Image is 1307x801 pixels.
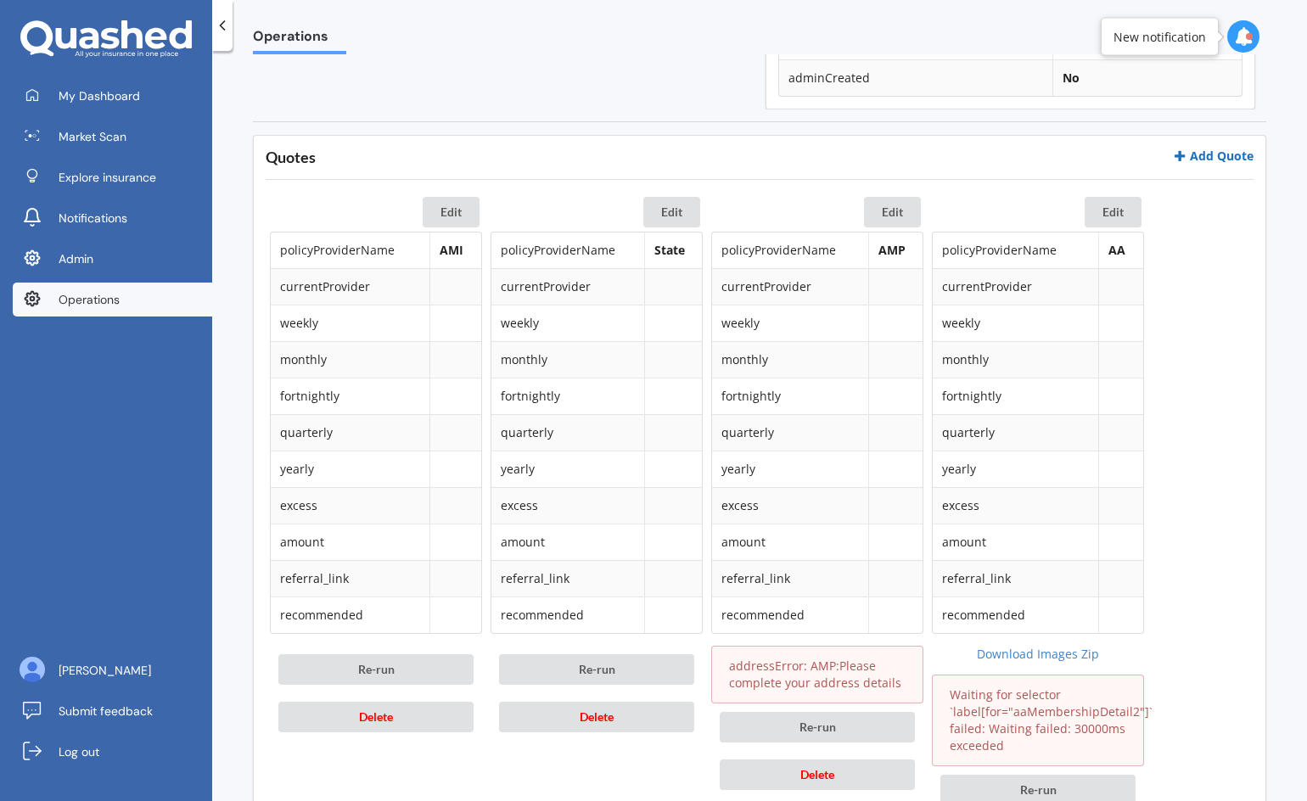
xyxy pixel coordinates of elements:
button: Delete [499,702,694,732]
a: Add Quote [1173,148,1254,164]
td: fortnightly [933,378,1098,414]
a: Market Scan [13,120,212,154]
td: excess [933,487,1098,524]
span: Submit feedback [59,703,153,720]
span: Delete [359,709,393,724]
td: amount [491,524,644,560]
td: excess [271,487,429,524]
td: referral_link [712,560,868,597]
td: monthly [712,341,868,378]
td: recommended [491,597,644,633]
td: monthly [933,341,1098,378]
h3: Quotes [266,148,316,167]
td: monthly [491,341,644,378]
td: referral_link [933,560,1098,597]
td: quarterly [271,414,429,451]
span: Operations [59,291,120,308]
b: AMP [878,242,906,258]
td: currentProvider [712,268,868,305]
td: weekly [712,305,868,341]
div: New notification [1113,28,1206,45]
td: excess [491,487,644,524]
span: Operations [253,28,346,51]
a: Admin [13,242,212,276]
td: fortnightly [271,378,429,414]
td: policyProviderName [271,232,429,268]
a: Download Images Zip [932,646,1144,663]
span: Market Scan [59,128,126,145]
td: quarterly [491,414,644,451]
span: Notifications [59,210,127,227]
td: referral_link [271,560,429,597]
td: weekly [491,305,644,341]
p: Waiting for selector `label[for="aaMembershipDetail2"]` failed: Waiting failed: 30000ms exceeded [950,686,1126,754]
span: Delete [580,709,614,724]
td: quarterly [933,414,1098,451]
td: policyProviderName [933,232,1098,268]
td: policyProviderName [712,232,868,268]
a: My Dashboard [13,79,212,113]
a: [PERSON_NAME] [13,653,212,687]
button: Edit [643,197,700,227]
td: currentProvider [271,268,429,305]
td: recommended [271,597,429,633]
td: excess [712,487,868,524]
button: Delete [720,759,915,790]
td: fortnightly [491,378,644,414]
button: Edit [423,197,480,227]
td: fortnightly [712,378,868,414]
td: amount [271,524,429,560]
span: Explore insurance [59,169,156,186]
button: Re-run [499,654,694,685]
td: recommended [712,597,868,633]
td: currentProvider [933,268,1098,305]
td: yearly [933,451,1098,487]
td: recommended [933,597,1098,633]
a: Log out [13,735,212,769]
a: Submit feedback [13,694,212,728]
img: ALV-UjU6YHOUIM1AGx_4vxbOkaOq-1eqc8a3URkVIJkc_iWYmQ98kTe7fc9QMVOBV43MoXmOPfWPN7JjnmUwLuIGKVePaQgPQ... [20,657,45,682]
button: Edit [1085,197,1142,227]
button: Re-run [720,712,915,742]
b: AMI [440,242,463,258]
b: State [654,242,685,258]
td: currentProvider [491,268,644,305]
b: AA [1108,242,1125,258]
a: Notifications [13,201,212,235]
td: monthly [271,341,429,378]
td: weekly [933,305,1098,341]
button: Delete [278,702,474,732]
b: No [1063,70,1080,86]
td: quarterly [712,414,868,451]
span: Log out [59,743,99,760]
td: yearly [491,451,644,487]
td: adminCreated [779,59,1052,96]
td: amount [712,524,868,560]
a: Explore insurance [13,160,212,194]
button: Re-run [278,654,474,685]
td: yearly [271,451,429,487]
span: [PERSON_NAME] [59,662,151,679]
td: amount [933,524,1098,560]
span: Delete [800,767,834,781]
a: Operations [13,283,212,316]
td: yearly [712,451,868,487]
span: My Dashboard [59,87,140,104]
td: weekly [271,305,429,341]
td: policyProviderName [491,232,644,268]
p: addressError: AMP:Please complete your address details [729,658,906,692]
button: Edit [864,197,921,227]
td: referral_link [491,560,644,597]
span: Admin [59,250,93,267]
